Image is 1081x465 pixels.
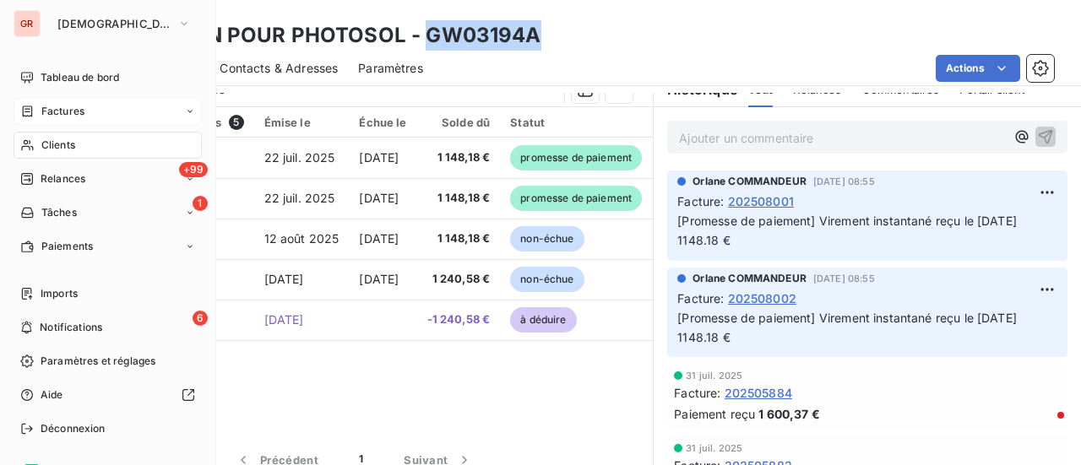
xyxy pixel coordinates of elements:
[728,289,796,307] span: 202508002
[725,384,792,402] span: 202505884
[693,271,807,286] span: Orlane COMMANDEUR
[510,186,642,211] span: promesse de paiement
[41,239,93,254] span: Paiements
[358,60,423,77] span: Paramètres
[40,320,102,335] span: Notifications
[427,149,491,166] span: 1 148,18 €
[359,272,399,286] span: [DATE]
[674,405,755,423] span: Paiement reçu
[41,205,77,220] span: Tâches
[264,150,335,165] span: 22 juil. 2025
[813,176,875,187] span: [DATE] 08:55
[41,286,78,301] span: Imports
[264,231,340,246] span: 12 août 2025
[677,311,1020,344] span: [Promesse de paiement] Virement instantané reçu le [DATE] 1148.18 €
[686,443,742,453] span: 31 juil. 2025
[758,405,820,423] span: 1 600,37 €
[813,273,875,284] span: [DATE] 08:55
[220,60,338,77] span: Contacts & Adresses
[677,214,1020,247] span: [Promesse de paiement] Virement instantané reçu le [DATE] 1148.18 €
[41,171,85,187] span: Relances
[193,196,208,211] span: 1
[14,381,202,408] a: Aide
[510,307,576,333] span: à déduire
[510,267,584,292] span: non-échue
[510,116,642,129] div: Statut
[41,354,155,369] span: Paramètres et réglages
[41,70,119,85] span: Tableau de bord
[728,192,794,210] span: 202508001
[359,231,399,246] span: [DATE]
[427,190,491,207] span: 1 148,18 €
[674,384,720,402] span: Facture :
[264,116,340,129] div: Émise le
[264,272,304,286] span: [DATE]
[686,370,742,381] span: 31 juil. 2025
[57,17,171,30] span: [DEMOGRAPHIC_DATA]
[510,226,584,251] span: non-échue
[41,138,75,153] span: Clients
[693,174,807,189] span: Orlane COMMANDEUR
[427,311,491,328] span: -1 240,58 €
[149,20,541,51] h3: URBYN POUR PHOTOSOL - GW03194A
[41,421,106,436] span: Déconnexion
[193,311,208,326] span: 6
[179,162,208,177] span: +99
[41,387,63,403] span: Aide
[359,191,399,205] span: [DATE]
[1024,408,1064,448] iframe: Intercom live chat
[677,289,724,307] span: Facture :
[427,271,491,288] span: 1 240,58 €
[359,116,406,129] div: Échue le
[14,10,41,37] div: GR
[41,104,84,119] span: Factures
[427,116,491,129] div: Solde dû
[264,312,304,327] span: [DATE]
[229,115,244,130] span: 5
[264,191,335,205] span: 22 juil. 2025
[677,192,724,210] span: Facture :
[359,150,399,165] span: [DATE]
[936,55,1020,82] button: Actions
[510,145,642,170] span: promesse de paiement
[427,230,491,247] span: 1 148,18 €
